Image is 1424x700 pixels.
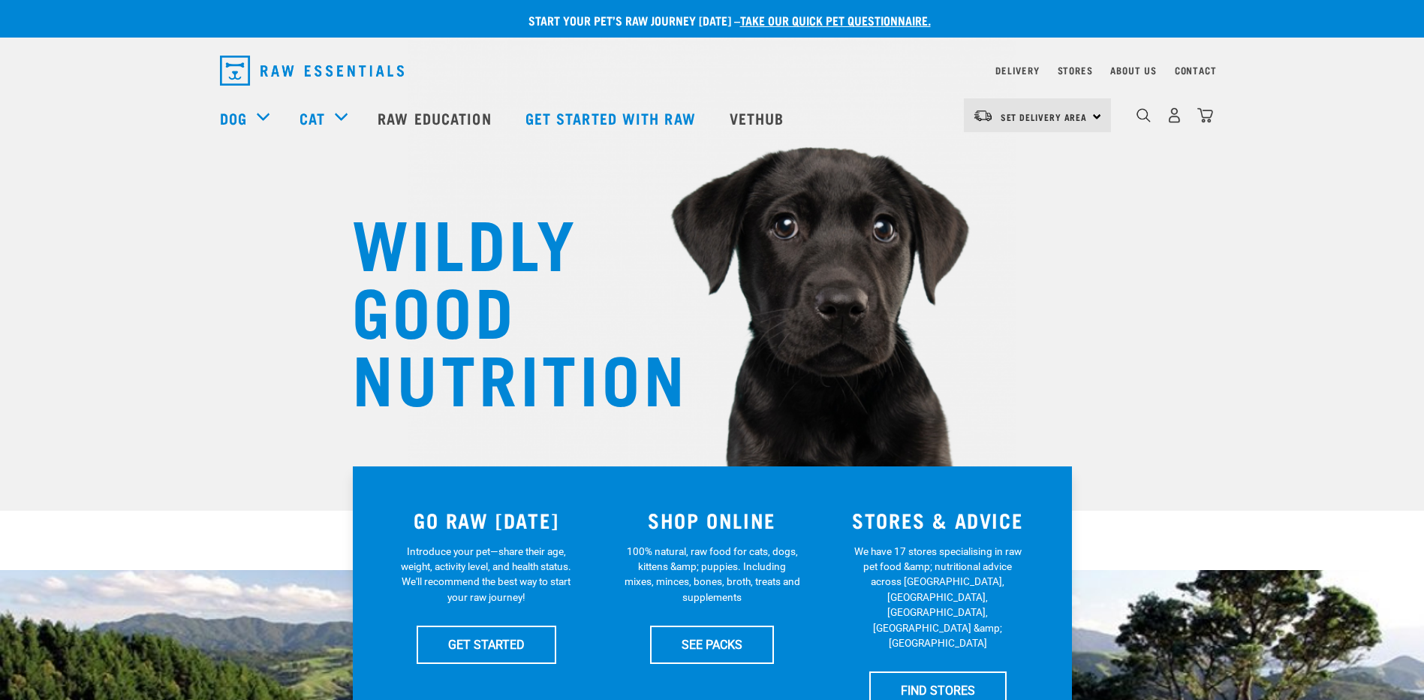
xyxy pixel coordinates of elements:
[352,207,652,409] h1: WILDLY GOOD NUTRITION
[417,626,556,663] a: GET STARTED
[1175,68,1217,73] a: Contact
[1001,114,1088,119] span: Set Delivery Area
[624,544,800,605] p: 100% natural, raw food for cats, dogs, kittens &amp; puppies. Including mixes, minces, bones, bro...
[300,107,325,129] a: Cat
[220,107,247,129] a: Dog
[398,544,574,605] p: Introduce your pet—share their age, weight, activity level, and health status. We'll recommend th...
[1136,108,1151,122] img: home-icon-1@2x.png
[220,56,404,86] img: Raw Essentials Logo
[715,88,803,148] a: Vethub
[834,508,1042,532] h3: STORES & ADVICE
[510,88,715,148] a: Get started with Raw
[1197,107,1213,123] img: home-icon@2x.png
[1110,68,1156,73] a: About Us
[973,109,993,122] img: van-moving.png
[208,50,1217,92] nav: dropdown navigation
[383,508,591,532] h3: GO RAW [DATE]
[995,68,1039,73] a: Delivery
[1167,107,1182,123] img: user.png
[650,626,774,663] a: SEE PACKS
[850,544,1026,651] p: We have 17 stores specialising in raw pet food &amp; nutritional advice across [GEOGRAPHIC_DATA],...
[1058,68,1093,73] a: Stores
[363,88,510,148] a: Raw Education
[740,17,931,23] a: take our quick pet questionnaire.
[608,508,816,532] h3: SHOP ONLINE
